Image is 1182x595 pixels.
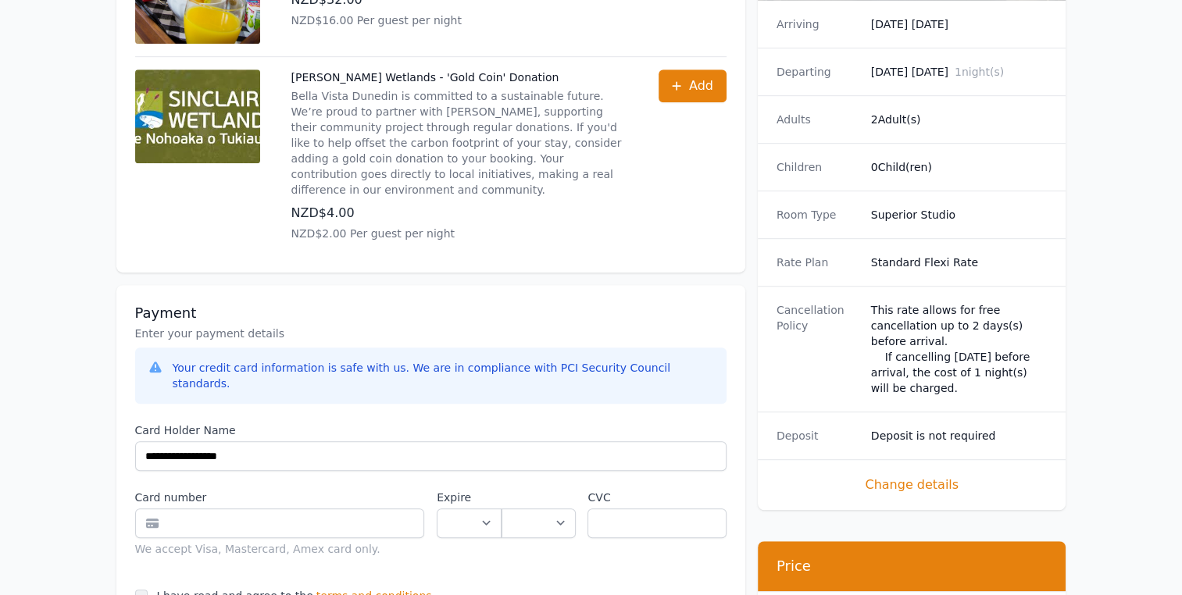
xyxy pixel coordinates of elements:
dd: Standard Flexi Rate [871,255,1048,270]
dt: Departing [777,64,859,80]
p: Bella Vista Dunedin is committed to a sustainable future. We’re proud to partner with [PERSON_NAM... [291,88,627,198]
p: NZD$2.00 Per guest per night [291,226,627,241]
dt: Children [777,159,859,175]
p: NZD$16.00 Per guest per night [291,12,584,28]
button: Add [659,69,727,102]
dd: Superior Studio [871,207,1048,223]
dd: [DATE] [DATE] [871,64,1048,80]
div: We accept Visa, Mastercard, Amex card only. [135,541,425,557]
dt: Room Type [777,207,859,223]
dd: 0 Child(ren) [871,159,1048,175]
img: Sinclair Wetlands - 'Gold Coin' Donation [135,69,260,163]
dt: Arriving [777,16,859,32]
h3: Price [777,557,1048,575]
dt: Rate Plan [777,255,859,270]
label: CVC [587,490,726,505]
span: Add [689,77,713,95]
label: Card number [135,490,425,505]
dd: [DATE] [DATE] [871,16,1048,32]
dt: Adults [777,112,859,127]
p: [PERSON_NAME] Wetlands - 'Gold Coin' Donation [291,69,627,85]
dd: 2 Adult(s) [871,112,1048,127]
label: Expire [437,490,502,505]
dd: Deposit is not required [871,428,1048,444]
div: Your credit card information is safe with us. We are in compliance with PCI Security Council stan... [173,360,714,391]
div: This rate allows for free cancellation up to 2 days(s) before arrival. If cancelling [DATE] befor... [871,302,1048,396]
h3: Payment [135,304,727,322]
dt: Deposit [777,428,859,444]
label: . [502,490,575,505]
dt: Cancellation Policy [777,302,859,396]
span: 1 night(s) [955,66,1004,78]
p: Enter your payment details [135,326,727,341]
label: Card Holder Name [135,422,727,438]
span: Change details [777,476,1048,494]
p: NZD$4.00 [291,204,627,223]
